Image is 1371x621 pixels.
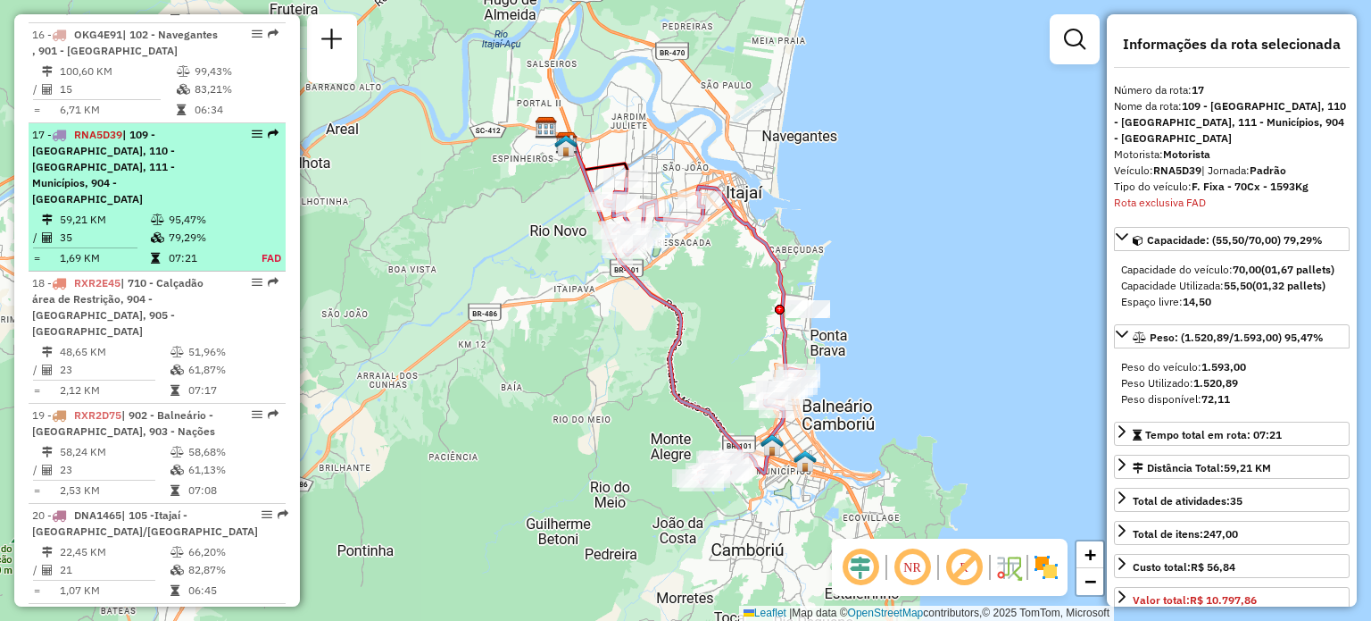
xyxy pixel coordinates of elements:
td: / [32,361,41,379]
i: % de utilização do peso [151,214,164,225]
i: Tempo total em rota [170,485,179,496]
i: Tempo total em rota [177,105,186,115]
td: 99,43% [194,63,278,80]
td: 2,12 KM [59,382,170,399]
strong: 14,50 [1183,295,1211,308]
a: Distância Total:59,21 KM [1114,455,1350,479]
span: 16 - [32,28,218,57]
a: OpenStreetMap [848,607,924,619]
span: Peso: (1.520,89/1.593,00) 95,47% [1150,331,1324,344]
i: Total de Atividades [42,232,53,243]
strong: (01,32 pallets) [1252,279,1325,292]
div: Rota exclusiva FAD [1114,195,1350,211]
strong: 72,11 [1201,392,1230,406]
em: Opções [252,129,262,139]
strong: Padrão [1250,164,1286,177]
td: / [32,461,41,479]
td: 58,24 KM [59,443,170,461]
i: % de utilização da cubagem [170,465,184,475]
div: Peso disponível: [1121,391,1342,407]
td: 59,21 KM [59,211,150,229]
td: = [32,382,41,399]
a: Valor total:R$ 10.797,86 [1114,587,1350,611]
span: 20 - [32,508,258,538]
i: % de utilização do peso [177,66,190,77]
a: Tempo total em rota: 07:21 [1114,422,1350,446]
i: Total de Atividades [42,565,53,575]
td: 2,53 KM [59,482,170,499]
span: 18 - [32,276,204,338]
em: Rota exportada [268,29,278,39]
td: 23 [59,461,170,479]
div: Veículo: [1114,163,1350,179]
td: 15 [59,80,176,98]
a: Leaflet [744,607,786,619]
span: | 102 - Navegantes , 901 - [GEOGRAPHIC_DATA] [32,28,218,57]
img: Fluxo de ruas [994,553,1023,582]
i: Distância Total [42,347,53,357]
i: Distância Total [42,66,53,77]
i: % de utilização do peso [170,447,184,457]
td: 66,20% [187,543,278,561]
td: / [32,561,41,579]
td: 21 [59,561,170,579]
span: 59,21 KM [1224,461,1271,474]
div: Tipo do veículo: [1114,179,1350,195]
img: 711 UDC Light WCL Camboriu [794,449,817,473]
a: Zoom in [1076,541,1103,568]
div: Peso: (1.520,89/1.593,00) 95,47% [1114,352,1350,415]
td: 6,71 KM [59,101,176,119]
td: 79,29% [168,229,242,247]
a: Total de itens:247,00 [1114,521,1350,545]
span: RXR2D75 [74,408,121,422]
em: Rota exportada [268,129,278,139]
td: 61,87% [187,361,278,379]
a: Zoom out [1076,568,1103,595]
span: 19 - [32,408,215,438]
div: Peso Utilizado: [1121,375,1342,391]
td: 35 [59,229,150,247]
i: Total de Atividades [42,84,53,95]
strong: F. Fixa - 70Cx - 1593Kg [1192,180,1309,193]
span: Ocultar deslocamento [839,546,882,589]
em: Rota exportada [278,509,288,520]
div: Capacidade: (55,50/70,00) 79,29% [1114,255,1350,317]
strong: 70,00 [1233,263,1261,276]
td: 58,68% [187,443,278,461]
td: 1,07 KM [59,582,170,600]
td: = [32,249,41,267]
i: Distância Total [42,214,53,225]
strong: 1.593,00 [1201,360,1246,373]
em: Opções [252,277,262,288]
i: Tempo total em rota [151,253,160,264]
i: % de utilização da cubagem [177,84,190,95]
td: = [32,582,41,600]
a: Capacidade: (55,50/70,00) 79,29% [1114,227,1350,251]
div: Motorista: [1114,147,1350,163]
span: Capacidade: (55,50/70,00) 79,29% [1147,233,1323,247]
i: % de utilização do peso [170,547,184,558]
strong: 35 [1230,494,1242,508]
em: Opções [262,509,272,520]
i: Distância Total [42,447,53,457]
img: UDC - Cross Balneário (Simulação) [760,433,784,457]
em: Rota exportada [268,409,278,420]
span: RNA5D39 [74,128,122,141]
img: Exibir/Ocultar setores [1032,553,1060,582]
div: Número da rota: [1114,82,1350,98]
a: Nova sessão e pesquisa [314,21,350,62]
strong: Motorista [1163,147,1210,161]
td: FAD [242,249,282,267]
td: 95,47% [168,211,242,229]
div: Distância Total: [1133,460,1271,476]
i: % de utilização do peso [170,347,184,357]
em: Opções [252,409,262,420]
td: 48,65 KM [59,343,170,361]
img: FAD CDD Camboriú [554,134,577,157]
td: 100,60 KM [59,63,176,80]
td: 06:34 [194,101,278,119]
td: 51,96% [187,343,278,361]
span: Peso do veículo: [1121,360,1246,373]
span: Ocultar NR [891,546,934,589]
div: Capacidade Utilizada: [1121,278,1342,294]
